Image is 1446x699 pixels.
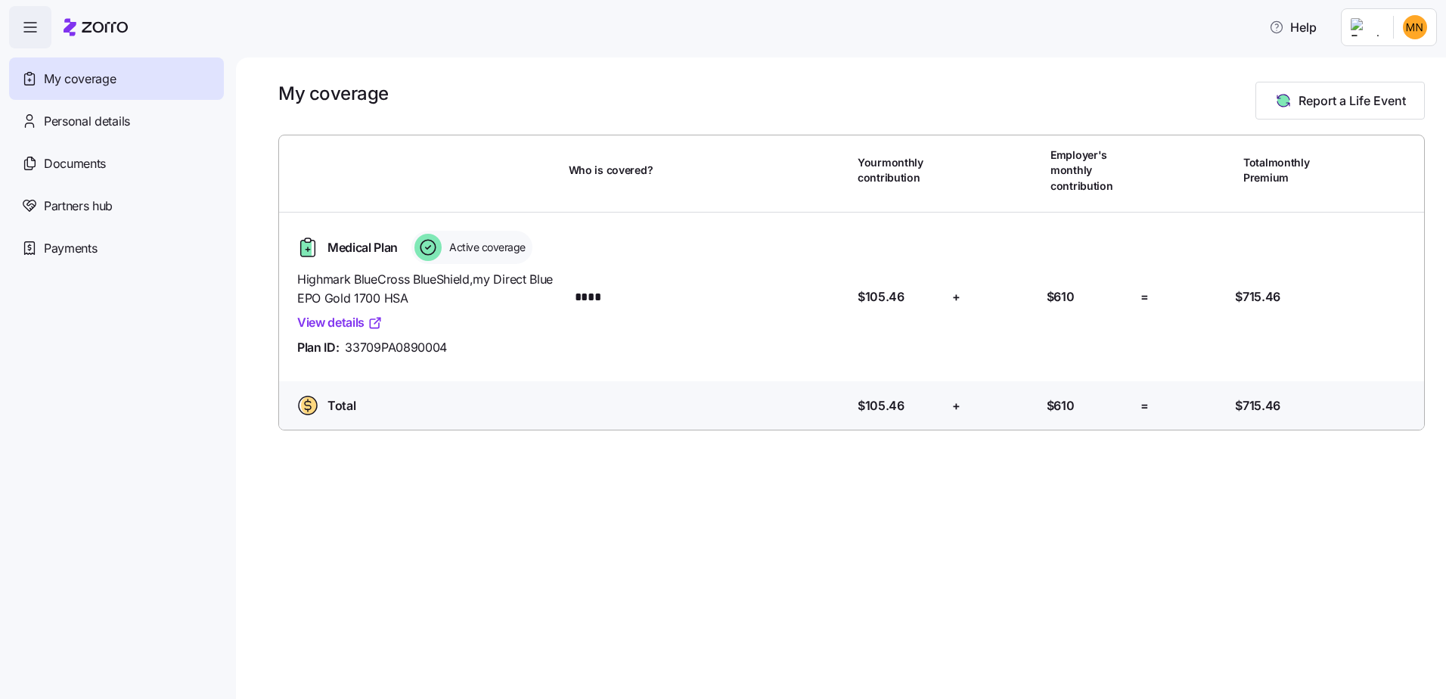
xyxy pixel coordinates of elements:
span: Partners hub [44,197,113,216]
img: 1f496ef053ca66f286d10b671f37af2e [1403,15,1427,39]
a: Partners hub [9,185,224,227]
a: Personal details [9,100,224,142]
span: Medical Plan [327,238,398,257]
span: Who is covered? [569,163,653,178]
span: Report a Life Event [1299,92,1406,110]
h1: My coverage [278,82,389,105]
span: Your monthly contribution [858,155,942,186]
span: $105.46 [858,396,905,415]
a: Payments [9,227,224,269]
span: $610 [1047,287,1075,306]
span: $105.46 [858,287,905,306]
span: + [952,287,960,306]
span: Total [327,396,355,415]
a: My coverage [9,57,224,100]
span: Active coverage [445,240,526,255]
span: Highmark BlueCross BlueShield , my Direct Blue EPO Gold 1700 HSA [297,270,557,308]
span: $715.46 [1235,396,1280,415]
span: + [952,396,960,415]
span: Help [1269,18,1317,36]
span: Personal details [44,112,130,131]
span: Employer's monthly contribution [1050,148,1135,194]
span: Total monthly Premium [1243,155,1328,186]
span: = [1140,287,1149,306]
span: My coverage [44,70,116,89]
a: Documents [9,142,224,185]
span: Payments [44,239,97,258]
span: Documents [44,154,106,173]
span: 33709PA0890004 [345,338,447,357]
a: View details [297,313,383,332]
span: $715.46 [1235,287,1280,306]
button: Help [1257,12,1329,42]
span: Plan ID: [297,338,339,357]
span: = [1140,396,1149,415]
button: Report a Life Event [1255,82,1425,120]
span: $610 [1047,396,1075,415]
img: Employer logo [1351,18,1381,36]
